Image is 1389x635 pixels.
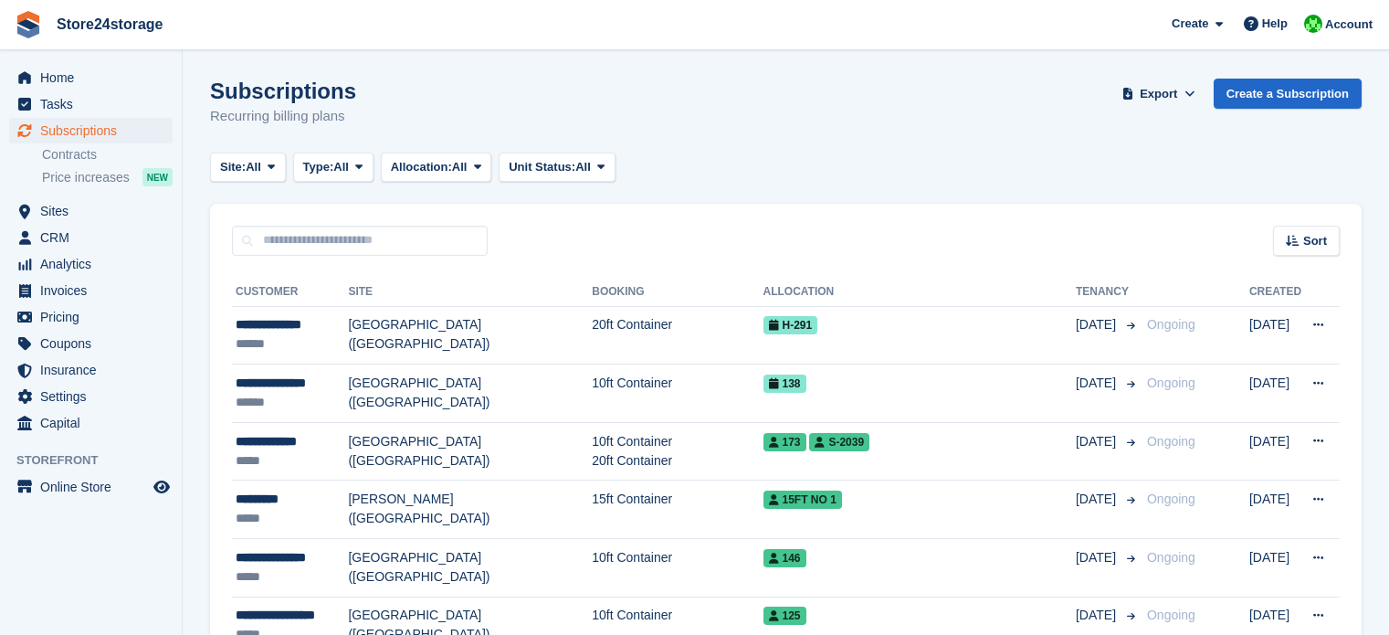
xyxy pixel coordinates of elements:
span: Subscriptions [40,118,150,143]
span: Sort [1303,232,1327,250]
span: Online Store [40,474,150,500]
span: 173 [763,433,806,451]
a: menu [9,118,173,143]
span: 146 [763,549,806,567]
span: Capital [40,410,150,436]
span: Unit Status: [509,158,575,176]
div: NEW [142,168,173,186]
span: Invoices [40,278,150,303]
p: Recurring billing plans [210,106,356,127]
td: 10ft Container [592,365,763,423]
a: menu [9,91,173,117]
a: menu [9,225,173,250]
td: [DATE] [1249,422,1301,481]
a: Store24storage [49,9,171,39]
td: [DATE] [1249,365,1301,423]
span: Pricing [40,304,150,330]
span: Ongoing [1147,376,1195,390]
span: H-291 [763,316,818,334]
span: Ongoing [1147,550,1195,565]
td: [GEOGRAPHIC_DATA] ([GEOGRAPHIC_DATA]) [348,422,592,481]
span: Create [1172,15,1208,33]
td: 10ft Container [592,539,763,598]
span: Analytics [40,251,150,277]
a: menu [9,331,173,356]
span: Allocation: [391,158,452,176]
button: Site: All [210,153,286,183]
th: Customer [232,278,348,307]
th: Site [348,278,592,307]
span: Settings [40,384,150,409]
span: All [246,158,261,176]
td: [DATE] [1249,539,1301,598]
span: Type: [303,158,334,176]
span: Export [1140,85,1177,103]
a: menu [9,474,173,500]
span: All [575,158,591,176]
a: Create a Subscription [1214,79,1362,109]
a: menu [9,304,173,330]
span: Help [1262,15,1288,33]
span: [DATE] [1076,432,1120,451]
span: Price increases [42,169,130,186]
td: [GEOGRAPHIC_DATA] ([GEOGRAPHIC_DATA]) [348,365,592,423]
span: [DATE] [1076,315,1120,334]
span: S-2039 [809,433,869,451]
span: [DATE] [1076,490,1120,509]
span: 138 [763,375,806,393]
span: Sites [40,198,150,224]
h1: Subscriptions [210,79,356,103]
a: Contracts [42,146,173,164]
a: Preview store [151,476,173,498]
td: [PERSON_NAME] ([GEOGRAPHIC_DATA]) [348,481,592,539]
span: Tasks [40,91,150,117]
td: [GEOGRAPHIC_DATA] ([GEOGRAPHIC_DATA]) [348,539,592,598]
span: Ongoing [1147,492,1195,506]
span: Insurance [40,357,150,383]
th: Booking [592,278,763,307]
span: 125 [763,607,806,625]
span: Coupons [40,331,150,356]
span: [DATE] [1076,374,1120,393]
span: Storefront [16,451,182,470]
td: 15ft Container [592,481,763,539]
button: Unit Status: All [499,153,615,183]
span: [DATE] [1076,606,1120,625]
a: Price increases NEW [42,167,173,187]
a: menu [9,65,173,90]
span: 15FT No 1 [763,491,842,509]
td: [DATE] [1249,481,1301,539]
span: Site: [220,158,246,176]
span: All [333,158,349,176]
span: Ongoing [1147,317,1195,332]
th: Created [1249,278,1301,307]
img: stora-icon-8386f47178a22dfd0bd8f6a31ec36ba5ce8667c1dd55bd0f319d3a0aa187defe.svg [15,11,42,38]
span: CRM [40,225,150,250]
td: 20ft Container [592,306,763,365]
img: Tracy Harper [1304,15,1322,33]
span: Home [40,65,150,90]
button: Allocation: All [381,153,492,183]
span: Ongoing [1147,608,1195,622]
a: menu [9,198,173,224]
button: Export [1119,79,1199,109]
td: [GEOGRAPHIC_DATA] ([GEOGRAPHIC_DATA]) [348,306,592,365]
span: Account [1325,16,1373,34]
button: Type: All [293,153,374,183]
a: menu [9,384,173,409]
span: Ongoing [1147,434,1195,449]
span: All [452,158,468,176]
td: 10ft Container 20ft Container [592,422,763,481]
th: Allocation [763,278,1076,307]
th: Tenancy [1076,278,1140,307]
a: menu [9,357,173,383]
a: menu [9,410,173,436]
td: [DATE] [1249,306,1301,365]
a: menu [9,278,173,303]
span: [DATE] [1076,548,1120,567]
a: menu [9,251,173,277]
